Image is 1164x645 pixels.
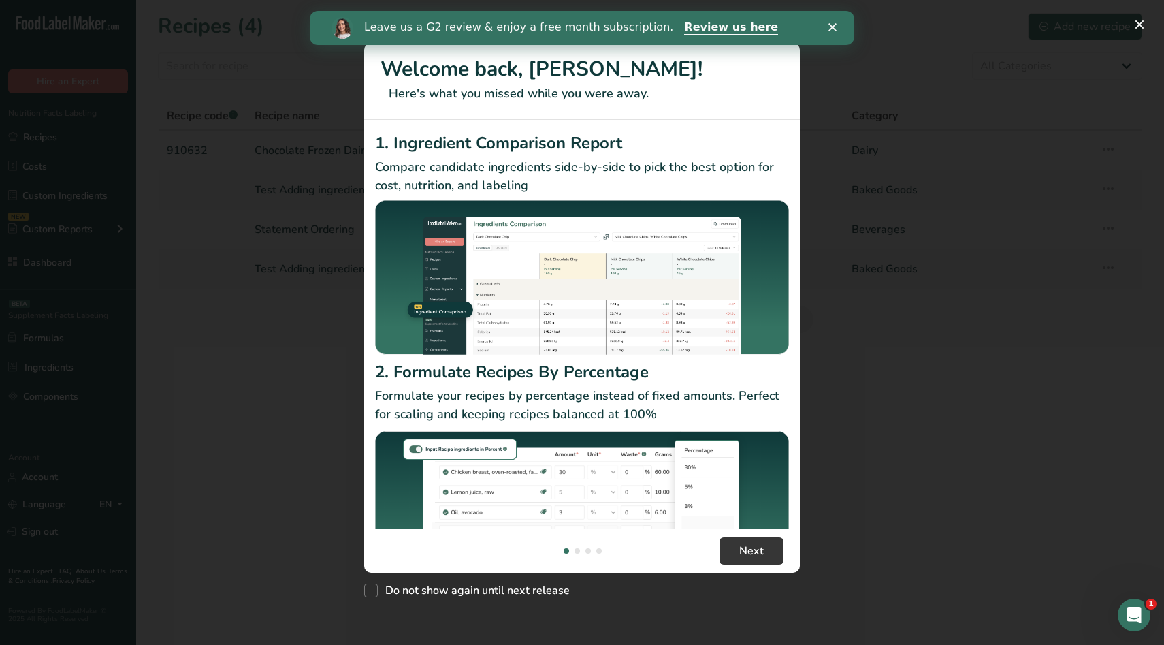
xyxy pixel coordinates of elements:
[375,387,789,424] p: Formulate your recipes by percentage instead of fixed amounts. Perfect for scaling and keeping re...
[519,12,532,20] div: Close
[375,158,789,195] p: Compare candidate ingredients side-by-side to pick the best option for cost, nutrition, and labeling
[1118,599,1150,631] iframe: Intercom live chat
[378,584,570,597] span: Do not show again until next release
[1146,599,1157,610] span: 1
[375,360,789,384] h2: 2. Formulate Recipes By Percentage
[720,537,783,565] button: Next
[375,429,789,593] img: Formulate Recipes By Percentage
[375,131,789,155] h2: 1. Ingredient Comparison Report
[310,11,854,45] iframe: Intercom live chat banner
[381,54,783,84] h1: Welcome back, [PERSON_NAME]!
[739,543,764,559] span: Next
[375,200,789,355] img: Ingredient Comparison Report
[381,84,783,103] p: Here's what you missed while you were away.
